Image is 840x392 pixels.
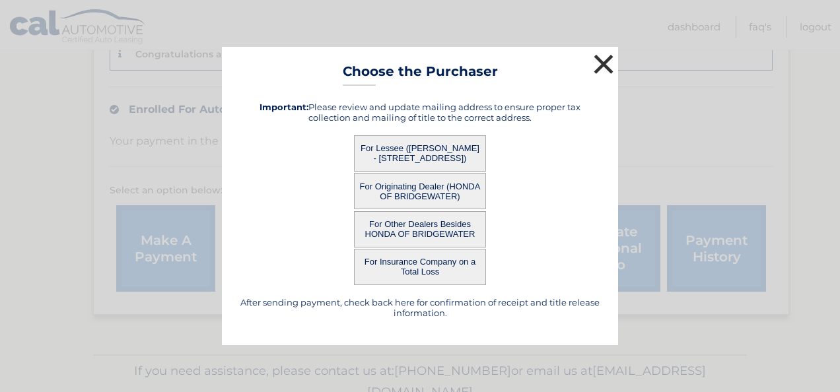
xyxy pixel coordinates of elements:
strong: Important: [260,102,308,112]
h3: Choose the Purchaser [343,63,498,86]
h5: Please review and update mailing address to ensure proper tax collection and mailing of title to ... [238,102,602,123]
button: For Originating Dealer (HONDA OF BRIDGEWATER) [354,173,486,209]
button: For Insurance Company on a Total Loss [354,249,486,285]
button: For Other Dealers Besides HONDA OF BRIDGEWATER [354,211,486,247]
h5: After sending payment, check back here for confirmation of receipt and title release information. [238,297,602,318]
button: × [590,51,617,77]
button: For Lessee ([PERSON_NAME] - [STREET_ADDRESS]) [354,135,486,172]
